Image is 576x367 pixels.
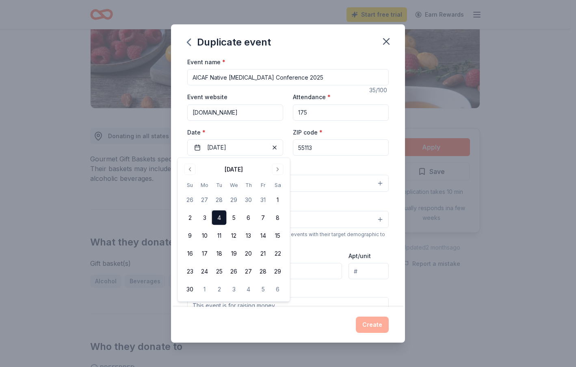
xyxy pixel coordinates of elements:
[271,282,285,297] button: 6
[212,228,227,243] button: 11
[293,128,323,137] label: ZIP code
[197,282,212,297] button: 1
[183,193,197,207] button: 26
[183,282,197,297] button: 30
[241,264,256,279] button: 27
[197,228,212,243] button: 10
[212,246,227,261] button: 18
[256,228,271,243] button: 14
[271,211,285,225] button: 8
[271,193,285,207] button: 1
[212,211,227,225] button: 4
[187,36,271,49] div: Duplicate event
[183,246,197,261] button: 16
[227,228,241,243] button: 12
[212,264,227,279] button: 25
[227,193,241,207] button: 29
[272,164,284,175] button: Go to next month
[184,164,196,175] button: Go to previous month
[187,69,389,85] input: Spring Fundraiser
[227,181,241,189] th: Wednesday
[187,58,225,66] label: Event name
[183,181,197,189] th: Sunday
[187,128,283,137] label: Date
[241,193,256,207] button: 30
[293,139,389,156] input: 12345 (U.S. only)
[197,211,212,225] button: 3
[227,211,241,225] button: 5
[187,104,283,121] input: https://www...
[225,165,243,174] div: [DATE]
[241,181,256,189] th: Thursday
[212,181,227,189] th: Tuesday
[187,139,283,156] button: [DATE]
[183,211,197,225] button: 2
[241,246,256,261] button: 20
[271,228,285,243] button: 15
[349,252,371,260] label: Apt/unit
[256,282,271,297] button: 5
[183,228,197,243] button: 9
[256,246,271,261] button: 21
[227,264,241,279] button: 26
[241,211,256,225] button: 6
[271,264,285,279] button: 29
[212,282,227,297] button: 2
[187,93,227,101] label: Event website
[241,228,256,243] button: 13
[349,263,389,279] input: #
[271,181,285,189] th: Saturday
[227,246,241,261] button: 19
[241,282,256,297] button: 4
[293,93,331,101] label: Attendance
[197,246,212,261] button: 17
[369,85,389,95] div: 35 /100
[293,104,389,121] input: 20
[183,264,197,279] button: 23
[271,246,285,261] button: 22
[256,193,271,207] button: 31
[197,193,212,207] button: 27
[197,264,212,279] button: 24
[256,181,271,189] th: Friday
[212,193,227,207] button: 28
[197,181,212,189] th: Monday
[227,282,241,297] button: 3
[256,264,271,279] button: 28
[256,211,271,225] button: 7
